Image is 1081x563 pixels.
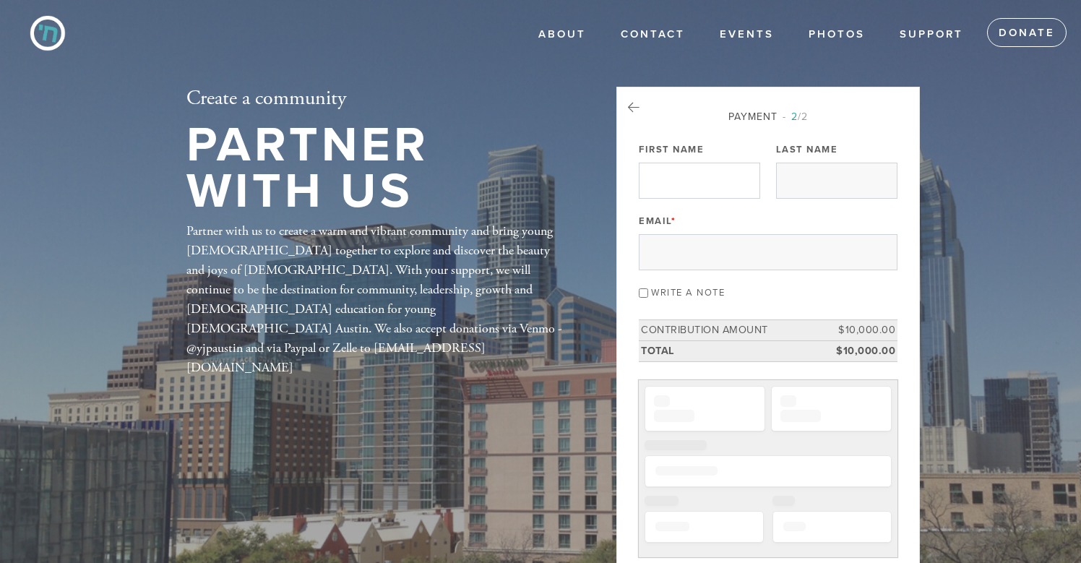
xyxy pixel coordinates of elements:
label: Email [639,215,676,228]
a: About [527,21,597,48]
td: Total [639,340,832,361]
a: Support [889,21,974,48]
div: Partner with us to create a warm and vibrant community and bring young [DEMOGRAPHIC_DATA] togethe... [186,221,569,377]
label: First Name [639,143,704,156]
td: $10,000.00 [832,320,897,341]
a: Events [709,21,785,48]
a: Donate [987,18,1067,47]
span: /2 [783,111,808,123]
span: This field is required. [671,215,676,227]
a: Photos [798,21,876,48]
h1: Partner with Us [186,122,569,215]
label: Last Name [776,143,838,156]
a: Contact [610,21,696,48]
span: 2 [791,111,798,123]
label: Write a note [651,287,725,298]
img: CYP%20Icon-02.png [22,7,74,59]
div: Payment [639,109,897,124]
td: Contribution Amount [639,320,832,341]
h2: Create a community [186,87,569,111]
td: $10,000.00 [832,340,897,361]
